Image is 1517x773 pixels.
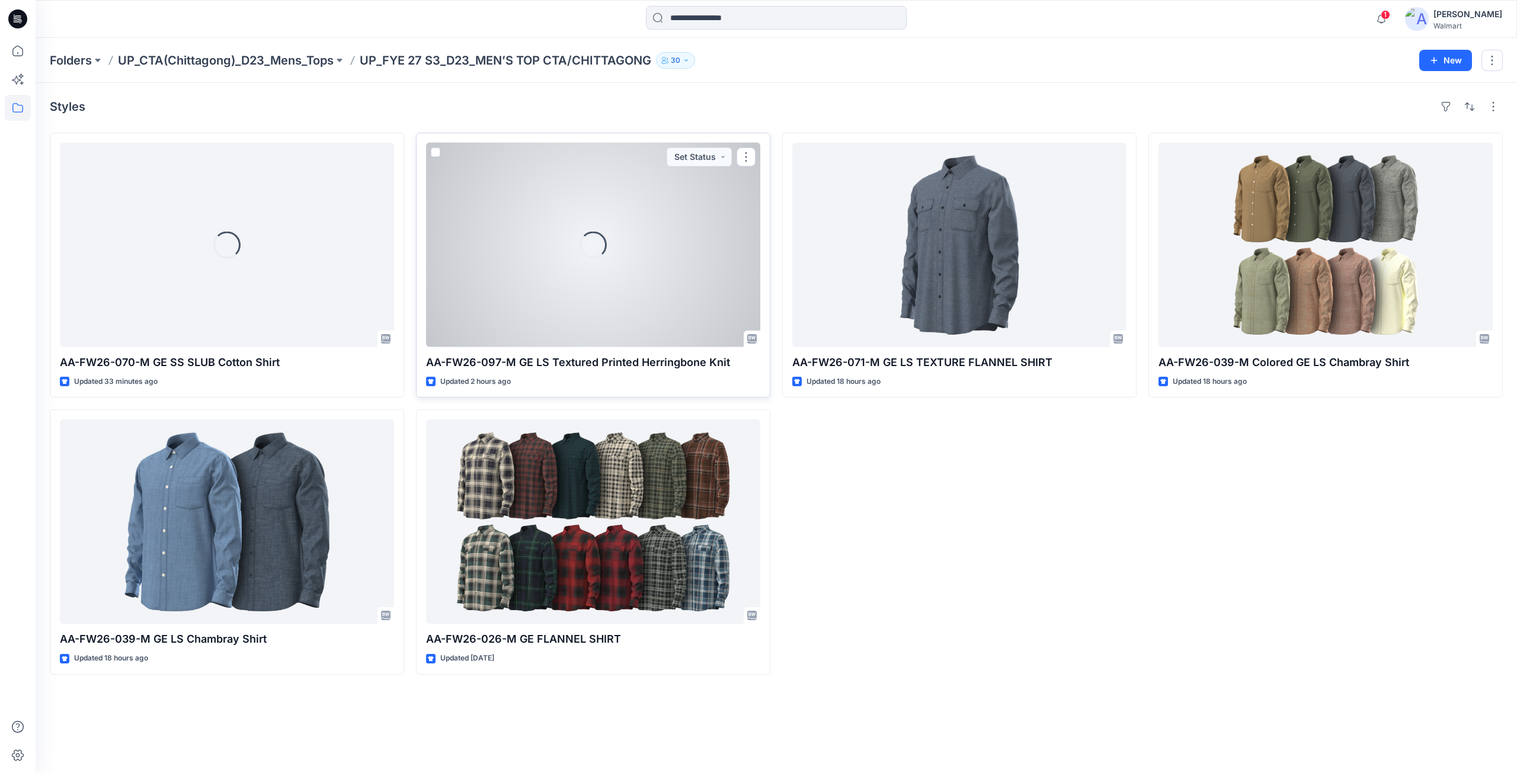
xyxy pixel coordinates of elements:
[50,100,85,114] h4: Styles
[60,631,394,647] p: AA-FW26-039-M GE LS Chambray Shirt
[792,354,1126,371] p: AA-FW26-071-M GE LS TEXTURE FLANNEL SHIRT
[1405,7,1429,31] img: avatar
[60,419,394,624] a: AA-FW26-039-M GE LS Chambray Shirt
[1433,21,1502,30] div: Walmart
[671,54,680,67] p: 30
[118,52,334,69] a: UP_CTA(Chittagong)_D23_Mens_Tops
[1173,376,1247,388] p: Updated 18 hours ago
[1419,50,1472,71] button: New
[426,419,760,624] a: AA-FW26-026-M GE FLANNEL SHIRT
[1381,10,1390,20] span: 1
[60,354,394,371] p: AA-FW26-070-M GE SS SLUB Cotton Shirt
[656,52,695,69] button: 30
[1158,143,1493,347] a: AA-FW26-039-M Colored GE LS Chambray Shirt
[1158,354,1493,371] p: AA-FW26-039-M Colored GE LS Chambray Shirt
[360,52,651,69] p: UP_FYE 27 S3_D23_MEN’S TOP CTA/CHITTAGONG
[806,376,881,388] p: Updated 18 hours ago
[440,376,511,388] p: Updated 2 hours ago
[74,376,158,388] p: Updated 33 minutes ago
[792,143,1126,347] a: AA-FW26-071-M GE LS TEXTURE FLANNEL SHIRT
[50,52,92,69] a: Folders
[440,652,494,665] p: Updated [DATE]
[426,354,760,371] p: AA-FW26-097-M GE LS Textured Printed Herringbone Knit
[74,652,148,665] p: Updated 18 hours ago
[1433,7,1502,21] div: [PERSON_NAME]
[426,631,760,647] p: AA-FW26-026-M GE FLANNEL SHIRT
